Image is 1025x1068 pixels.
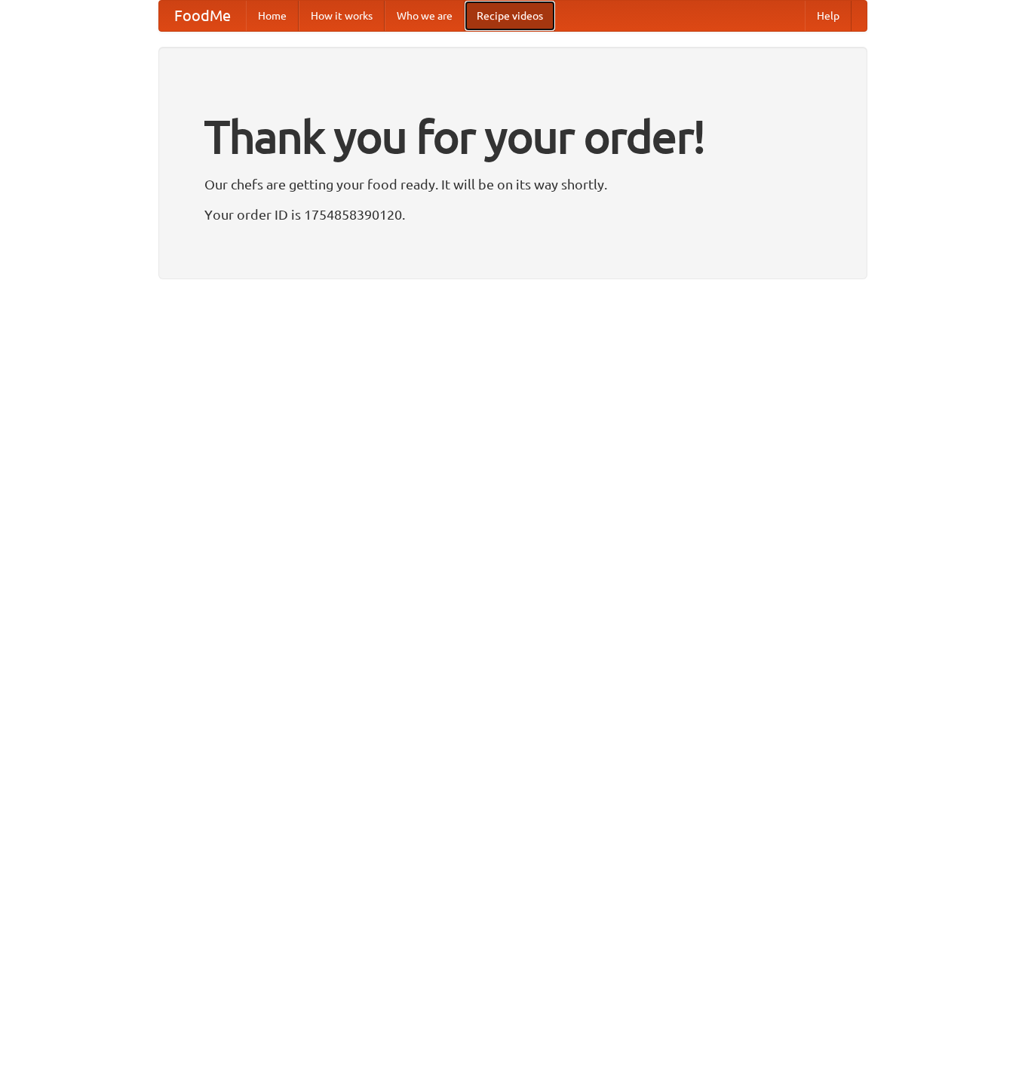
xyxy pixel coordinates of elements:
[385,1,465,31] a: Who we are
[204,100,821,173] h1: Thank you for your order!
[204,173,821,195] p: Our chefs are getting your food ready. It will be on its way shortly.
[204,203,821,226] p: Your order ID is 1754858390120.
[246,1,299,31] a: Home
[159,1,246,31] a: FoodMe
[299,1,385,31] a: How it works
[465,1,555,31] a: Recipe videos
[805,1,852,31] a: Help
